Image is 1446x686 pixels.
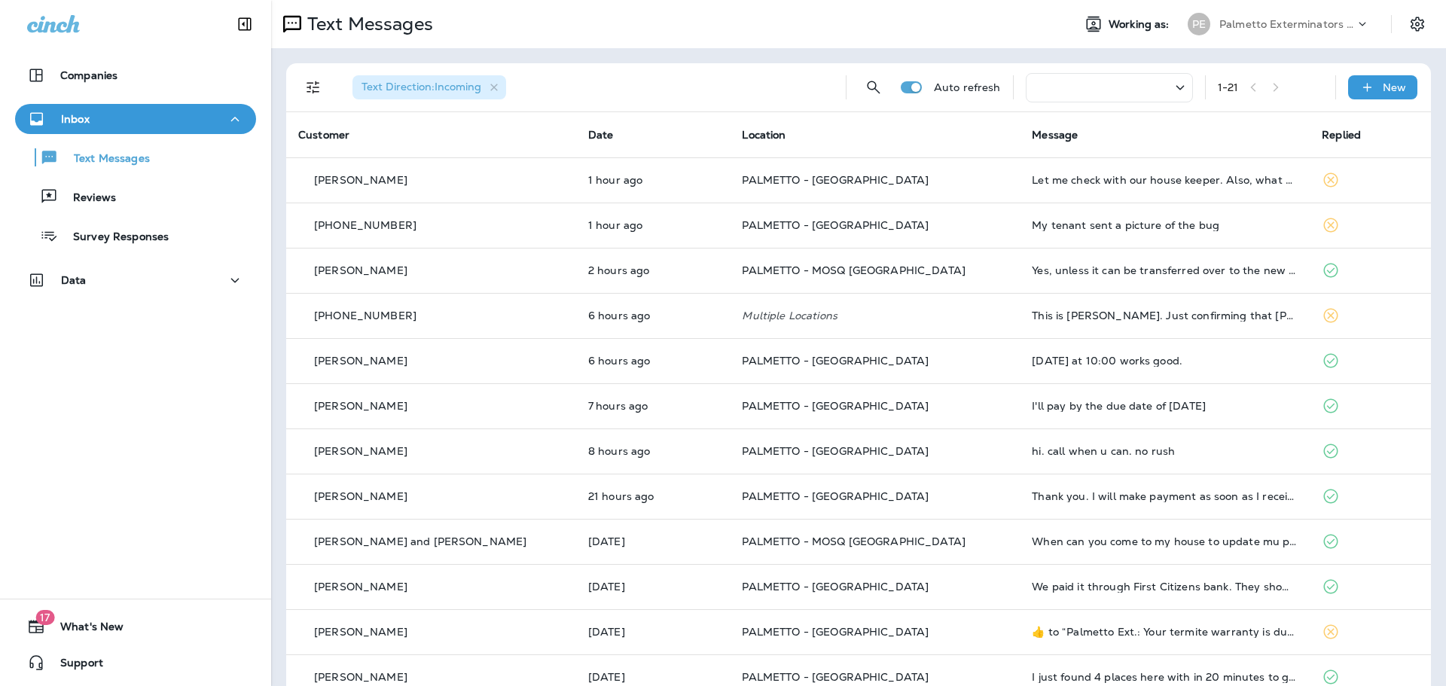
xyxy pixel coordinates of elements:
p: Companies [60,69,117,81]
p: [PHONE_NUMBER] [314,309,416,322]
div: ​👍​ to “ Palmetto Ext.: Your termite warranty is due for renewal. Visit customer.entomobrands.com... [1032,626,1298,638]
span: 17 [35,610,54,625]
button: Search Messages [859,72,889,102]
span: What's New [45,620,124,639]
div: We paid it through First Citizens bank. They showed that the check was sent on the 10th. Unfortun... [1032,581,1298,593]
div: Thank you. I will make payment as soon as I receive it. Also can I get on the schedule for the ba... [1032,490,1298,502]
p: [PERSON_NAME] [314,264,407,276]
p: [PHONE_NUMBER] [314,219,416,231]
button: Companies [15,60,256,90]
span: Support [45,657,103,675]
p: [PERSON_NAME] [314,626,407,638]
button: 17What's New [15,611,256,642]
p: Reviews [58,191,116,206]
p: [PERSON_NAME] and [PERSON_NAME] [314,535,526,547]
p: Oct 13, 2025 02:42 PM [588,581,718,593]
span: PALMETTO - MOSQ [GEOGRAPHIC_DATA] [742,264,966,277]
p: New [1383,81,1406,93]
span: PALMETTO - MOSQ [GEOGRAPHIC_DATA] [742,535,966,548]
p: [PERSON_NAME] [314,671,407,683]
span: PALMETTO - [GEOGRAPHIC_DATA] [742,580,929,593]
p: [PERSON_NAME] [314,400,407,412]
p: Oct 14, 2025 03:03 PM [588,174,718,186]
p: Oct 13, 2025 02:05 PM [588,626,718,638]
button: Reviews [15,181,256,212]
p: Survey Responses [58,230,169,245]
span: PALMETTO - [GEOGRAPHIC_DATA] [742,444,929,458]
span: Date [588,128,614,142]
p: Text Messages [59,152,150,166]
p: Oct 13, 2025 01:18 PM [588,671,718,683]
p: Multiple Locations [742,309,1008,322]
div: When can you come to my house to update mu property with your excellent service? How about tomorr... [1032,535,1298,547]
button: Filters [298,72,328,102]
span: PALMETTO - [GEOGRAPHIC_DATA] [742,173,929,187]
span: PALMETTO - [GEOGRAPHIC_DATA] [742,625,929,639]
span: Working as: [1109,18,1173,31]
div: Text Direction:Incoming [352,75,506,99]
span: PALMETTO - [GEOGRAPHIC_DATA] [742,218,929,232]
p: [PERSON_NAME] [314,445,407,457]
p: Inbox [61,113,90,125]
div: I'll pay by the due date of 12/23/25 [1032,400,1298,412]
div: PE [1188,13,1210,35]
span: PALMETTO - [GEOGRAPHIC_DATA] [742,354,929,367]
p: [PERSON_NAME] [314,174,407,186]
p: Palmetto Exterminators LLC [1219,18,1355,30]
div: Friday at 10:00 works good. [1032,355,1298,367]
div: I just found 4 places here with in 20 minutes to get your tsa number versus 50 miles in KY. We ca... [1032,671,1298,683]
p: [PERSON_NAME] [314,581,407,593]
p: Oct 14, 2025 09:34 AM [588,355,718,367]
div: Let me check with our house keeper. Also, what bug has been eating our floors in the third floor? [1032,174,1298,186]
span: Message [1032,128,1078,142]
span: Location [742,128,786,142]
button: Settings [1404,11,1431,38]
p: Oct 14, 2025 02:44 PM [588,219,718,231]
span: PALMETTO - [GEOGRAPHIC_DATA] [742,399,929,413]
button: Data [15,265,256,295]
span: Text Direction : Incoming [361,80,481,93]
button: Support [15,648,256,678]
span: Replied [1322,128,1361,142]
button: Inbox [15,104,256,134]
div: Yes, unless it can be transferred over to the new owners both or all three [1032,264,1298,276]
p: Text Messages [301,13,433,35]
p: Data [61,274,87,286]
p: [PERSON_NAME] [314,490,407,502]
p: Oct 14, 2025 10:11 AM [588,309,718,322]
div: hi. call when u can. no rush [1032,445,1298,457]
p: Oct 13, 2025 03:49 PM [588,535,718,547]
p: Oct 14, 2025 01:42 PM [588,264,718,276]
p: Oct 14, 2025 08:04 AM [588,445,718,457]
span: PALMETTO - [GEOGRAPHIC_DATA] [742,489,929,503]
div: My tenant sent a picture of the bug [1032,219,1298,231]
button: Text Messages [15,142,256,173]
p: Auto refresh [934,81,1001,93]
button: Collapse Sidebar [224,9,266,39]
p: [PERSON_NAME] [314,355,407,367]
div: 1 - 21 [1218,81,1239,93]
p: Oct 14, 2025 08:52 AM [588,400,718,412]
span: PALMETTO - [GEOGRAPHIC_DATA] [742,670,929,684]
p: Oct 13, 2025 07:15 PM [588,490,718,502]
div: This is Jeff DiPasquale. Just confirming that Hunter will be here this Friday at 10:00 to inspect... [1032,309,1298,322]
span: Customer [298,128,349,142]
button: Survey Responses [15,220,256,252]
